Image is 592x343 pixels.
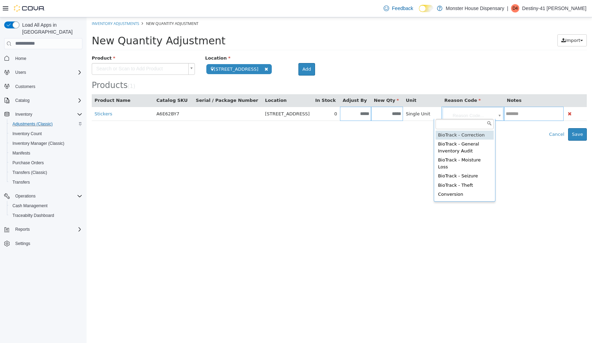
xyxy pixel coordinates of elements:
[12,225,33,234] button: Reports
[10,139,67,148] a: Inventory Manager (Classic)
[10,149,33,157] a: Manifests
[446,4,504,12] p: Monster House Dispensary
[507,4,508,12] p: |
[522,4,586,12] p: Destiny-41 [PERSON_NAME]
[12,82,38,91] a: Customers
[10,120,55,128] a: Adjustments (Classic)
[12,141,64,146] span: Inventory Manager (Classic)
[12,82,82,91] span: Customers
[10,202,50,210] a: Cash Management
[15,70,26,75] span: Users
[10,178,33,186] a: Transfers
[15,112,32,117] span: Inventory
[7,168,85,177] button: Transfers (Classic)
[12,121,53,127] span: Adjustments (Classic)
[10,159,47,167] a: Purchase Orders
[10,130,82,138] span: Inventory Count
[15,193,36,199] span: Operations
[12,225,82,234] span: Reports
[7,129,85,139] button: Inventory Count
[12,96,82,105] span: Catalog
[15,84,35,89] span: Customers
[7,201,85,211] button: Cash Management
[381,1,416,15] a: Feedback
[349,122,407,138] div: BioTrack - General Inventory Audit
[12,150,30,156] span: Manifests
[1,96,85,105] button: Catalog
[10,211,57,220] a: Traceabilty Dashboard
[7,139,85,148] button: Inventory Manager (Classic)
[1,68,85,77] button: Users
[12,68,29,77] button: Users
[4,51,82,267] nav: Complex example
[12,203,47,209] span: Cash Management
[349,164,407,173] div: BioTrack - Theft
[349,182,407,191] div: Destroyed
[392,5,413,12] span: Feedback
[10,168,50,177] a: Transfers (Classic)
[12,192,38,200] button: Operations
[1,53,85,63] button: Home
[15,227,30,232] span: Reports
[7,148,85,158] button: Manifests
[15,56,26,61] span: Home
[10,139,82,148] span: Inventory Manager (Classic)
[14,5,45,12] img: Cova
[349,154,407,164] div: BioTrack - Seizure
[10,178,82,186] span: Transfers
[10,149,82,157] span: Manifests
[12,96,32,105] button: Catalog
[12,170,47,175] span: Transfers (Classic)
[349,138,407,154] div: BioTrack - Moisture Loss
[12,110,35,118] button: Inventory
[12,192,82,200] span: Operations
[511,4,519,12] div: Destiny-41 Williams
[349,113,407,123] div: BioTrack - Correction
[12,110,82,118] span: Inventory
[7,119,85,129] button: Adjustments (Classic)
[12,239,82,248] span: Settings
[7,211,85,220] button: Traceabilty Dashboard
[19,21,82,35] span: Load All Apps in [GEOGRAPHIC_DATA]
[1,225,85,234] button: Reports
[12,54,82,63] span: Home
[10,130,45,138] a: Inventory Count
[12,131,42,137] span: Inventory Count
[12,68,82,77] span: Users
[512,4,518,12] span: D4
[419,5,433,12] input: Dark Mode
[10,159,82,167] span: Purchase Orders
[12,54,29,63] a: Home
[1,238,85,248] button: Settings
[12,179,30,185] span: Transfers
[7,158,85,168] button: Purchase Orders
[12,239,33,248] a: Settings
[1,81,85,91] button: Customers
[15,241,30,246] span: Settings
[12,160,44,166] span: Purchase Orders
[10,211,82,220] span: Traceabilty Dashboard
[1,191,85,201] button: Operations
[7,177,85,187] button: Transfers
[15,98,29,103] span: Catalog
[10,168,82,177] span: Transfers (Classic)
[349,173,407,182] div: Conversion
[10,120,82,128] span: Adjustments (Classic)
[1,109,85,119] button: Inventory
[10,202,82,210] span: Cash Management
[12,213,54,218] span: Traceabilty Dashboard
